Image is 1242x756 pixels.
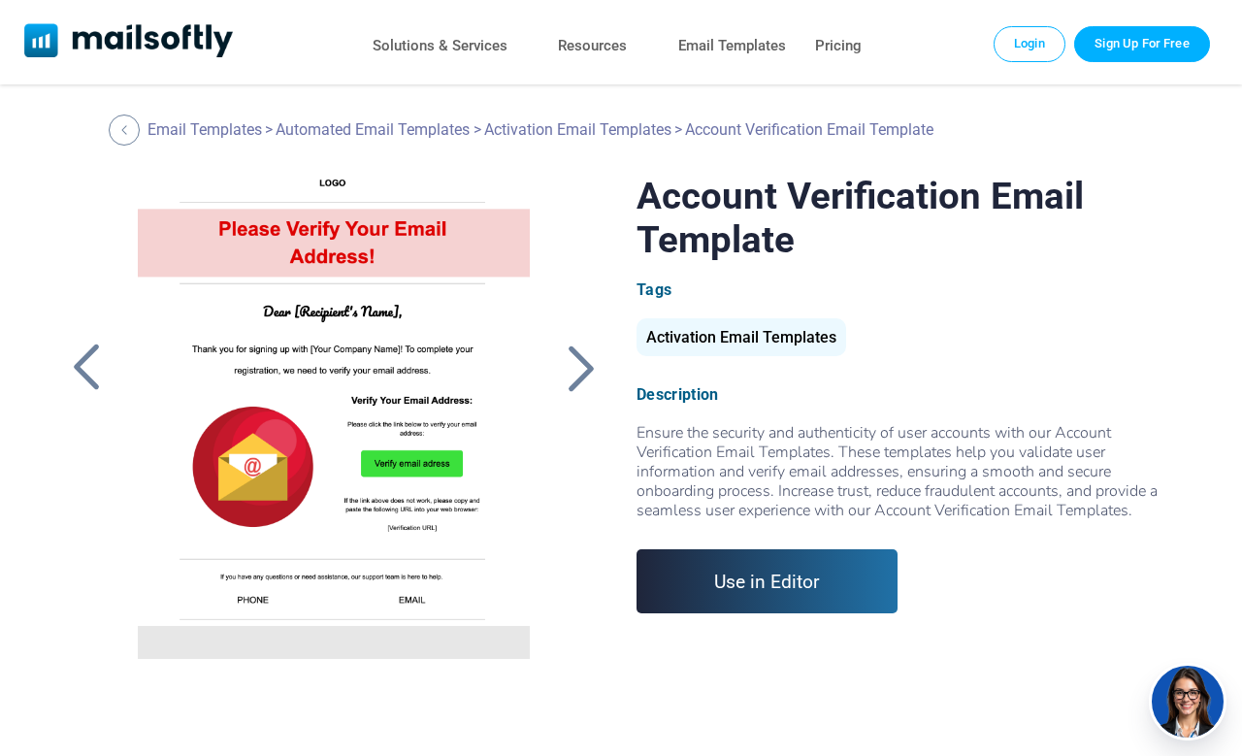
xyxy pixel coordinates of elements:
[557,343,605,393] a: Back
[637,385,1180,404] div: Description
[637,423,1180,520] div: Ensure the security and authenticity of user accounts with our Account Verification Email Templat...
[276,120,470,139] a: Automated Email Templates
[116,174,551,659] a: Account Verification Email Template
[109,115,145,146] a: Back
[637,336,846,345] a: Activation Email Templates
[637,280,1180,299] div: Tags
[62,343,111,393] a: Back
[24,23,233,61] a: Mailsoftly
[815,32,862,60] a: Pricing
[678,32,786,60] a: Email Templates
[147,120,262,139] a: Email Templates
[994,26,1065,61] a: Login
[373,32,507,60] a: Solutions & Services
[1074,26,1209,61] a: Trial
[558,32,627,60] a: Resources
[484,120,671,139] a: Activation Email Templates
[637,318,846,356] div: Activation Email Templates
[637,174,1180,261] h1: Account Verification Email Template
[637,549,898,613] a: Use in Editor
